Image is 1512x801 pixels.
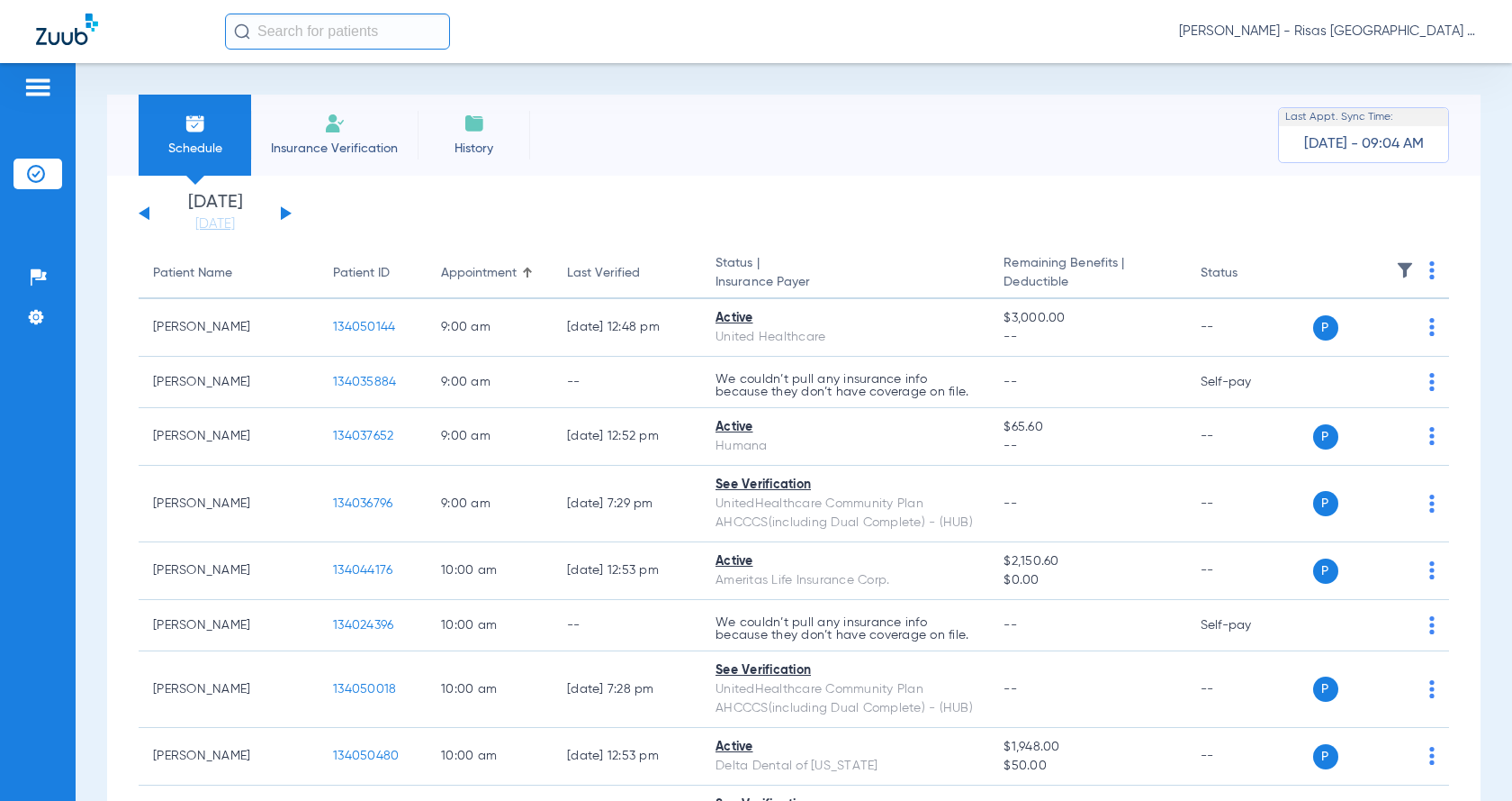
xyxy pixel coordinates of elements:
[715,661,975,680] div: See Verification
[225,14,450,50] input: Search for patients
[1186,299,1308,357] td: --
[153,264,304,283] div: Patient Name
[1313,491,1338,516] span: P
[427,728,553,786] td: 10:00 AM
[153,264,232,283] div: Patient Name
[333,750,399,762] span: 134050480
[715,616,975,642] p: We couldn’t pull any insurance info because they don’t have coverage on file.
[427,299,553,357] td: 9:00 AM
[1186,728,1308,786] td: --
[324,113,346,134] img: Manual Insurance Verification
[715,437,975,456] div: Humana
[431,140,517,158] span: History
[989,249,1185,299] th: Remaining Benefits |
[427,542,553,600] td: 10:00 AM
[567,264,640,283] div: Last Verified
[567,264,687,283] div: Last Verified
[23,77,52,98] img: hamburger-icon
[553,651,701,728] td: [DATE] 7:28 PM
[1003,437,1171,456] span: --
[152,140,238,158] span: Schedule
[441,264,538,283] div: Appointment
[1003,738,1171,757] span: $1,948.00
[265,140,404,158] span: Insurance Verification
[36,14,98,45] img: Zuub Logo
[333,683,396,696] span: 134050018
[1186,600,1308,651] td: Self-pay
[1429,261,1435,279] img: group-dot-blue.svg
[333,264,390,283] div: Patient ID
[1003,418,1171,437] span: $65.60
[427,408,553,466] td: 9:00 AM
[715,476,975,495] div: See Verification
[333,376,396,388] span: 134035884
[701,249,989,299] th: Status |
[1429,561,1435,579] img: group-dot-blue.svg
[715,495,975,532] div: UnitedHealthcare Community Plan AHCCCS(including Dual Complete) - (HUB)
[161,215,269,233] a: [DATE]
[1179,23,1476,41] span: [PERSON_NAME] - Risas [GEOGRAPHIC_DATA] General
[139,466,319,542] td: [PERSON_NAME]
[1429,318,1435,336] img: group-dot-blue.svg
[715,552,975,571] div: Active
[139,728,319,786] td: [PERSON_NAME]
[441,264,517,283] div: Appointment
[715,757,975,776] div: Delta Dental of [US_STATE]
[1396,261,1414,279] img: filter.svg
[1003,497,1017,510] span: --
[1429,616,1435,634] img: group-dot-blue.svg
[333,321,395,333] span: 134050144
[553,728,701,786] td: [DATE] 12:53 PM
[1313,559,1338,584] span: P
[1003,309,1171,328] span: $3,000.00
[333,430,393,442] span: 134037652
[1003,552,1171,571] span: $2,150.60
[715,680,975,718] div: UnitedHealthcare Community Plan AHCCCS(including Dual Complete) - (HUB)
[463,113,485,134] img: History
[139,408,319,466] td: [PERSON_NAME]
[715,273,975,292] span: Insurance Payer
[1313,315,1338,341] span: P
[1186,651,1308,728] td: --
[333,264,412,283] div: Patient ID
[1003,757,1171,776] span: $50.00
[1186,249,1308,299] th: Status
[1313,424,1338,450] span: P
[427,357,553,408] td: 9:00 AM
[1285,108,1393,126] span: Last Appt. Sync Time:
[427,651,553,728] td: 10:00 AM
[161,194,269,233] li: [DATE]
[1186,357,1308,408] td: Self-pay
[1313,744,1338,769] span: P
[234,23,250,40] img: Search Icon
[1313,677,1338,702] span: P
[139,357,319,408] td: [PERSON_NAME]
[1003,571,1171,590] span: $0.00
[139,600,319,651] td: [PERSON_NAME]
[1003,273,1171,292] span: Deductible
[1003,683,1017,696] span: --
[333,497,392,510] span: 134036796
[1422,715,1512,801] iframe: Chat Widget
[553,299,701,357] td: [DATE] 12:48 PM
[715,309,975,328] div: Active
[553,466,701,542] td: [DATE] 7:29 PM
[715,373,975,398] p: We couldn’t pull any insurance info because they don’t have coverage on file.
[1186,466,1308,542] td: --
[1003,619,1017,632] span: --
[553,542,701,600] td: [DATE] 12:53 PM
[1429,373,1435,391] img: group-dot-blue.svg
[715,571,975,590] div: Ameritas Life Insurance Corp.
[553,408,701,466] td: [DATE] 12:52 PM
[139,651,319,728] td: [PERSON_NAME]
[553,600,701,651] td: --
[715,738,975,757] div: Active
[553,357,701,408] td: --
[427,600,553,651] td: 10:00 AM
[333,564,392,577] span: 134044176
[1304,135,1424,153] span: [DATE] - 09:04 AM
[1429,427,1435,445] img: group-dot-blue.svg
[1429,680,1435,698] img: group-dot-blue.svg
[1003,376,1017,388] span: --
